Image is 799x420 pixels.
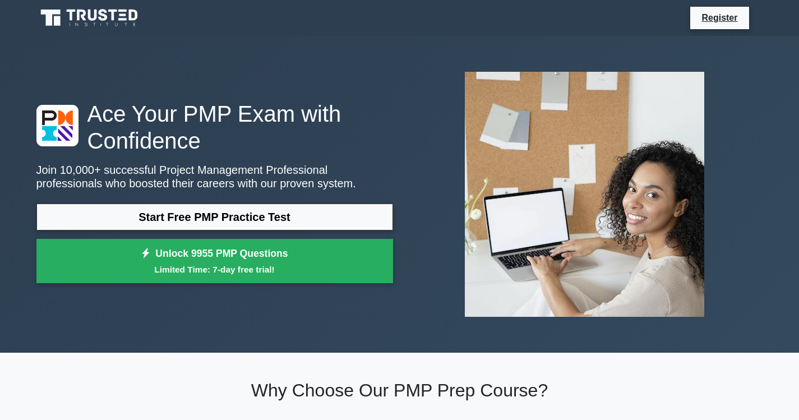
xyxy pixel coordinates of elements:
[36,100,393,154] h1: Ace Your PMP Exam with Confidence
[36,239,393,284] a: Unlock 9955 PMP QuestionsLimited Time: 7-day free trial!
[36,163,393,190] p: Join 10,000+ successful Project Management Professional professionals who boosted their careers w...
[36,204,393,230] a: Start Free PMP Practice Test
[36,380,763,401] h2: Why Choose Our PMP Prep Course?
[695,11,744,25] a: Register
[50,263,379,276] small: Limited Time: 7-day free trial!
